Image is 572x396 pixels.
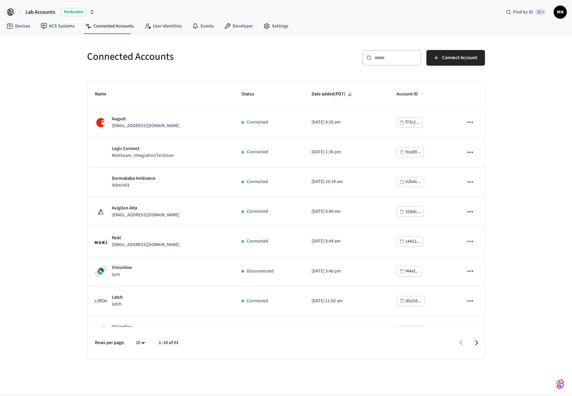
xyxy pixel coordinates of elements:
a: Devices [1,20,35,32]
img: Visionline [95,265,107,277]
a: Developer [219,20,258,32]
p: Latch [112,294,123,301]
img: Latch Building [95,295,107,307]
img: Visionline [95,325,107,337]
p: Avigilon Alta [112,205,179,212]
a: Connected Accounts [80,20,139,32]
div: Find by ID⌘ K [501,6,551,18]
a: Settings [258,20,294,32]
p: Connected [247,298,268,305]
p: Admin01 [112,182,155,189]
img: Avigilon Alta Logo, Square [95,206,107,218]
img: August Logo, Square [95,117,107,128]
p: Connected [247,208,268,215]
button: 02bdc... [397,177,424,187]
span: ⌘ K [535,9,546,15]
p: August [112,116,179,123]
p: Nuki [112,235,179,241]
span: Find by ID [513,9,533,15]
h5: Connected Accounts [87,50,282,63]
button: Go to next page [469,335,484,351]
button: 554dc... [397,206,424,217]
button: c4412... [397,236,423,246]
p: Visionline [112,324,132,331]
span: Date added(PDT) [312,89,354,99]
img: SeamLogoGradient.69752ec5.svg [556,379,564,389]
p: [DATE] 9:44 am [312,238,381,245]
div: 10 [133,338,148,348]
a: ACS Systems [35,20,80,32]
p: [DATE] 8:48 am [312,208,381,215]
p: [EMAIL_ADDRESS][DOMAIN_NAME] [112,212,179,219]
p: Connected [247,149,268,156]
p: Legic Connect [112,145,174,152]
p: Dormakaba Ambiance [112,175,155,182]
p: Rows per page: [95,339,125,346]
a: User Identities [139,20,187,32]
p: [EMAIL_ADDRESS][DOMAIN_NAME] [112,123,179,129]
div: c4412... [405,238,420,246]
button: f44ef... [397,266,421,276]
p: [DATE] 9:35 am [312,119,381,126]
span: Name [95,89,115,99]
span: Status [241,89,263,99]
button: d625d... [397,296,424,306]
p: Disconnected [247,268,274,275]
div: f44ef... [405,267,419,275]
a: Events [187,20,219,32]
button: f73c2... [397,117,422,127]
p: sym [112,271,132,278]
div: 554dc... [405,208,421,216]
p: [DATE] 10:14 am [312,178,381,185]
span: Production [61,8,87,16]
p: [DATE] 3:40 pm [312,268,381,275]
button: 33c32... [397,326,423,336]
span: Connect Account [442,54,477,62]
p: Connected [247,238,268,245]
span: Lab Accounts [26,8,55,16]
img: Nuki Logo, Square [95,239,107,244]
p: MobSeam_IntegrationTechUser [112,152,174,159]
p: [EMAIL_ADDRESS][DOMAIN_NAME] [112,241,179,248]
p: [DATE] 1:36 pm [312,149,381,156]
button: Connect Account [426,50,485,66]
span: Account ID [397,89,426,99]
p: Connected [247,178,268,185]
div: 9cad9... [405,148,421,156]
p: latch [112,301,123,308]
button: 9cad9... [397,147,424,157]
div: 02bdc... [405,178,421,186]
p: Visionline [112,264,132,271]
div: d625d... [405,297,421,305]
p: Connected [247,119,268,126]
p: 1–10 of 23 [159,339,178,346]
span: MN [554,6,566,18]
button: MN [554,6,567,19]
div: f73c2... [405,118,420,126]
p: [DATE] 11:05 am [312,298,381,305]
